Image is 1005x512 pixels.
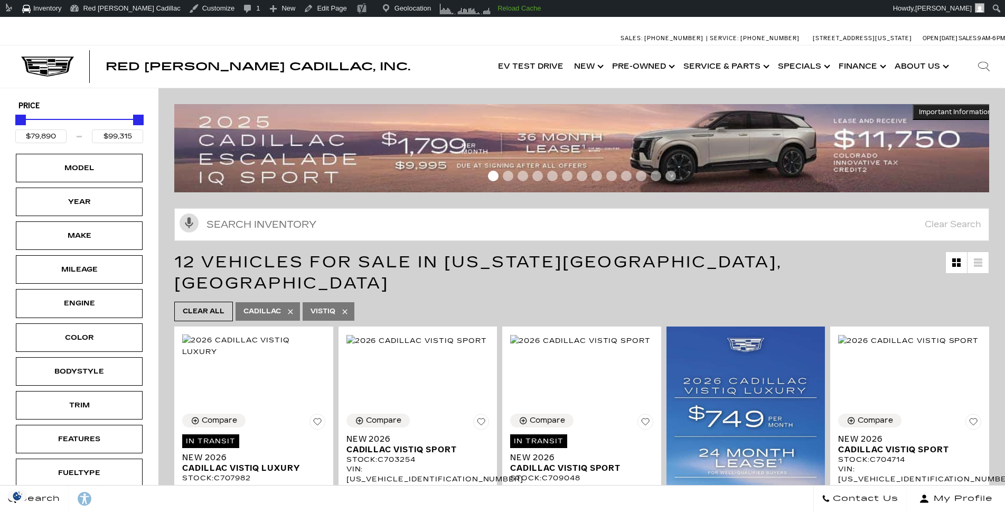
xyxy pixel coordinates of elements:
span: Cadillac VISTIQ Sport [346,444,482,455]
span: VISTIQ [311,305,335,318]
span: [PHONE_NUMBER] [644,35,703,42]
a: Specials [773,45,833,88]
div: FeaturesFeatures [16,425,143,453]
img: 2026 Cadillac VISTIQ Luxury [182,334,325,358]
span: Go to slide 1 [488,171,499,181]
button: Save Vehicle [637,414,653,434]
a: Finance [833,45,889,88]
img: Visitors over 48 hours. Click for more Clicky Site Stats. [436,2,494,16]
div: Engine [53,297,106,309]
span: Go to slide 2 [503,171,513,181]
span: Go to slide 8 [591,171,602,181]
span: Go to slide 4 [532,171,543,181]
span: Go to slide 12 [651,171,661,181]
span: Cadillac VISTIQ Sport [838,444,973,455]
div: Year [53,196,106,208]
span: Go to slide 3 [518,171,528,181]
div: FueltypeFueltype [16,459,143,487]
strong: Reload Cache [497,4,541,12]
span: Sales: [959,35,978,42]
div: VIN: [US_VEHICLE_IDENTIFICATION_NUMBER] [838,464,981,483]
span: 12 Vehicles for Sale in [US_STATE][GEOGRAPHIC_DATA], [GEOGRAPHIC_DATA] [174,253,782,293]
span: Sales: [621,35,643,42]
div: Make [53,230,106,241]
div: Compare [858,416,893,425]
div: EngineEngine [16,289,143,318]
button: Save Vehicle [309,414,325,434]
button: Save Vehicle [473,414,489,434]
section: Click to Open Cookie Consent Modal [5,490,30,501]
span: Cadillac [243,305,281,318]
a: Red [PERSON_NAME] Cadillac, Inc. [106,61,410,72]
input: Maximum [92,129,143,143]
span: In Transit [510,434,567,448]
span: Go to slide 7 [577,171,587,181]
div: Model [53,162,106,174]
svg: Click to toggle on voice search [180,213,199,232]
div: Fueltype [53,467,106,479]
button: Compare Vehicle [838,414,901,427]
span: Contact Us [830,491,898,506]
div: Stock : C703254 [346,455,490,464]
div: Compare [202,416,237,425]
div: VIN: [US_VEHICLE_IDENTIFICATION_NUMBER] [346,464,490,483]
img: Cadillac Dark Logo with Cadillac White Text [21,57,74,77]
div: VIN: [US_VEHICLE_IDENTIFICATION_NUMBER] [510,483,653,502]
span: Red [PERSON_NAME] Cadillac, Inc. [106,60,410,73]
a: Pre-Owned [607,45,678,88]
a: New 2026Cadillac VISTIQ Sport [838,434,981,455]
span: Search [16,491,60,506]
a: Sales: [PHONE_NUMBER] [621,35,706,41]
input: Minimum [15,129,67,143]
span: Go to slide 5 [547,171,558,181]
div: Maximum Price [133,115,144,125]
img: 2026 Cadillac VISTIQ Sport [346,335,487,347]
a: Contact Us [813,486,907,512]
span: Cadillac VISTIQ Luxury [182,463,317,473]
span: New 2026 [510,452,645,463]
span: In Transit [182,434,239,448]
div: Stock : C707982 [182,473,325,483]
div: BodystyleBodystyle [16,357,143,386]
h5: Price [18,101,140,111]
div: ModelModel [16,154,143,182]
a: Service & Parts [678,45,773,88]
span: Important Information [919,108,992,116]
a: New [569,45,607,88]
input: Search Inventory [174,208,989,241]
div: Price [15,111,143,143]
div: TrimTrim [16,391,143,420]
span: Go to slide 10 [621,171,632,181]
a: [STREET_ADDRESS][US_STATE] [813,35,912,42]
a: Service: [PHONE_NUMBER] [706,35,802,41]
div: Stock : C704714 [838,455,981,464]
a: In TransitNew 2026Cadillac VISTIQ Sport [510,434,653,473]
div: MileageMileage [16,255,143,284]
span: New 2026 [838,434,973,444]
span: Go to slide 13 [665,171,676,181]
button: Important Information [913,104,998,120]
img: 2508-August-FOM-Escalade-IQ-Lease9 [174,104,998,192]
button: Compare Vehicle [510,414,574,427]
span: [PERSON_NAME] [915,4,972,12]
div: Stock : C709048 [510,473,653,483]
span: Service: [710,35,739,42]
span: Go to slide 9 [606,171,617,181]
div: Color [53,332,106,343]
span: New 2026 [182,452,317,463]
img: Opt-Out Icon [5,490,30,501]
div: YearYear [16,188,143,216]
div: VIN: [US_VEHICLE_IDENTIFICATION_NUMBER] [182,483,325,502]
img: 2026 Cadillac VISTIQ Sport [510,335,651,347]
div: ColorColor [16,323,143,352]
a: EV Test Drive [493,45,569,88]
button: Compare Vehicle [346,414,410,427]
div: MakeMake [16,221,143,250]
span: Open [DATE] [923,35,957,42]
a: About Us [889,45,952,88]
span: [PHONE_NUMBER] [740,35,800,42]
span: Cadillac VISTIQ Sport [510,463,645,473]
div: Trim [53,399,106,411]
